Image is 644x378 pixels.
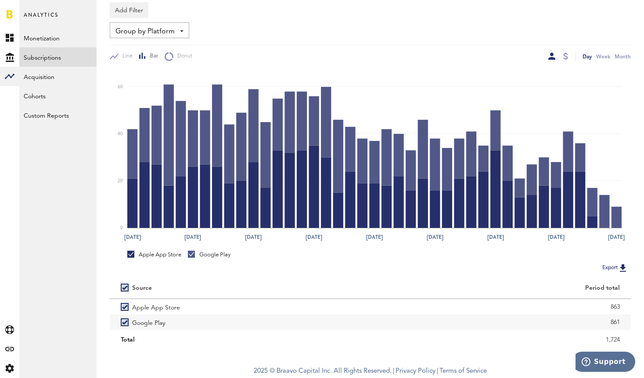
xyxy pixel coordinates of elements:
[245,233,262,241] text: [DATE]
[381,316,620,329] div: 861
[19,67,97,86] a: Acquisition
[596,52,610,61] div: Week
[118,132,123,136] text: 40
[366,233,383,241] text: [DATE]
[119,53,133,60] span: Line
[487,233,504,241] text: [DATE]
[132,314,165,330] span: Google Play
[173,53,192,60] span: Donut
[19,105,97,125] a: Custom Reports
[110,2,148,18] button: Add Filter
[146,53,158,60] span: Bar
[576,352,635,374] iframe: Opens a widget where you can find more information
[120,226,123,230] text: 0
[19,86,97,105] a: Cohorts
[127,251,181,259] div: Apple App Store
[115,24,175,39] span: Group by Platform
[124,233,141,241] text: [DATE]
[132,299,180,314] span: Apple App Store
[24,10,58,28] span: Analytics
[184,233,201,241] text: [DATE]
[618,263,628,273] img: Export
[118,179,123,183] text: 20
[615,52,631,61] div: Month
[381,284,620,292] div: Period total
[132,284,152,292] div: Source
[396,368,435,374] a: Privacy Policy
[19,47,97,67] a: Subscriptions
[381,333,620,346] div: 1,724
[118,85,123,89] text: 60
[306,233,322,241] text: [DATE]
[19,28,97,47] a: Monetization
[600,262,631,274] button: Export
[254,365,392,378] span: 2025 © Braavo Capital Inc. All Rights Reserved.
[427,233,443,241] text: [DATE]
[188,251,230,259] div: Google Play
[548,233,565,241] text: [DATE]
[608,233,625,241] text: [DATE]
[121,333,360,346] div: Total
[439,368,487,374] a: Terms of Service
[381,300,620,313] div: 863
[583,52,592,61] div: Day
